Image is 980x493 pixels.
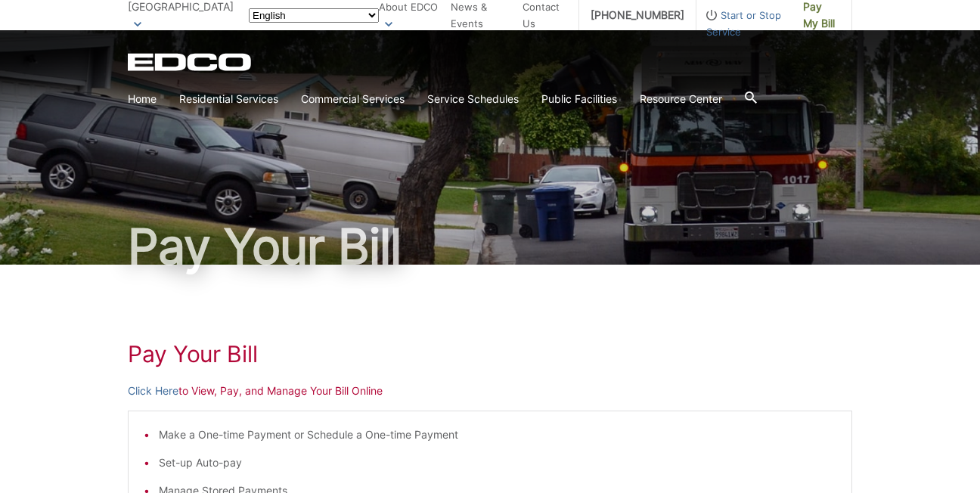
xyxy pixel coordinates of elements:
[179,91,278,107] a: Residential Services
[128,340,852,367] h1: Pay Your Bill
[640,91,722,107] a: Resource Center
[159,454,836,471] li: Set-up Auto-pay
[301,91,405,107] a: Commercial Services
[249,8,379,23] select: Select a language
[128,91,157,107] a: Home
[427,91,519,107] a: Service Schedules
[128,53,253,71] a: EDCD logo. Return to the homepage.
[128,383,852,399] p: to View, Pay, and Manage Your Bill Online
[159,426,836,443] li: Make a One-time Payment or Schedule a One-time Payment
[541,91,617,107] a: Public Facilities
[128,383,178,399] a: Click Here
[128,222,852,271] h1: Pay Your Bill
